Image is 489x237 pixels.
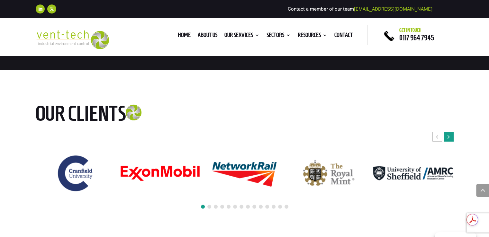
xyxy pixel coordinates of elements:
a: Contact [334,33,353,40]
div: 21 / 24 [120,165,200,182]
img: The Royal Mint logo [303,160,355,187]
a: About us [198,33,217,40]
div: Previous slide [432,132,442,142]
div: 23 / 24 [288,160,369,187]
img: ExonMobil logo [120,165,200,181]
img: Network Rail logo [204,154,284,192]
img: 2023-09-27T08_35_16.549ZVENT-TECH---Clear-background [36,30,109,49]
a: Follow on LinkedIn [36,4,45,13]
a: Sectors [267,33,291,40]
span: Get in touch [399,28,421,33]
div: 24 / 24 [373,166,453,181]
span: Contact a member of our team [288,6,432,12]
a: 0117 964 7945 [399,34,434,41]
h2: Our clients [36,102,174,127]
div: Next slide [444,132,454,142]
img: AMRC [373,166,453,181]
a: Home [178,33,191,40]
a: [EMAIL_ADDRESS][DOMAIN_NAME] [354,6,432,12]
img: Cranfield University logo [55,153,97,194]
div: 20 / 24 [35,152,116,195]
div: 22 / 24 [204,154,285,192]
a: Resources [298,33,327,40]
a: Our Services [224,33,259,40]
a: Follow on X [47,4,56,13]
